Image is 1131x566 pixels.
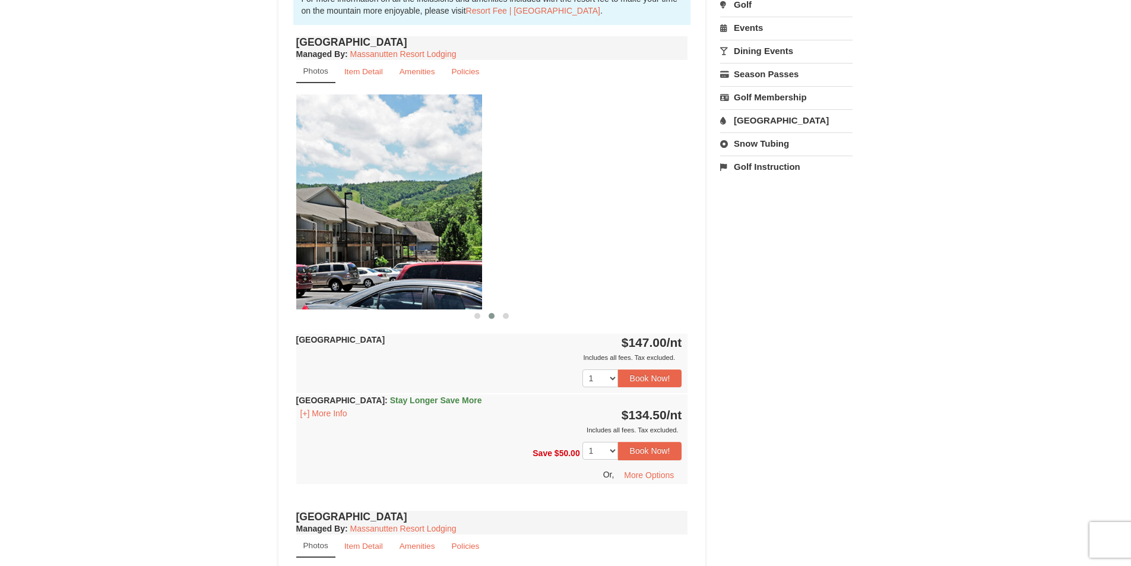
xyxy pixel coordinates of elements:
[616,466,682,484] button: More Options
[337,60,391,83] a: Item Detail
[296,36,688,48] h4: [GEOGRAPHIC_DATA]
[667,408,682,422] span: /nt
[296,524,348,533] strong: :
[451,67,479,76] small: Policies
[296,60,335,83] a: Photos
[720,86,853,108] a: Golf Membership
[296,424,682,436] div: Includes all fees. Tax excluded.
[296,396,482,405] strong: [GEOGRAPHIC_DATA]
[392,535,443,558] a: Amenities
[618,369,682,387] button: Book Now!
[296,524,345,533] span: Managed By
[296,511,688,523] h4: [GEOGRAPHIC_DATA]
[296,535,335,558] a: Photos
[350,49,457,59] a: Massanutten Resort Lodging
[400,67,435,76] small: Amenities
[296,49,348,59] strong: :
[720,132,853,154] a: Snow Tubing
[603,469,614,479] span: Or,
[443,60,487,83] a: Policies
[296,49,345,59] span: Managed By
[303,541,328,550] small: Photos
[350,524,457,533] a: Massanutten Resort Lodging
[622,336,682,349] strong: $147.00
[337,535,391,558] a: Item Detail
[296,352,682,363] div: Includes all fees. Tax excluded.
[667,336,682,349] span: /nt
[443,535,487,558] a: Policies
[720,63,853,85] a: Season Passes
[385,396,388,405] span: :
[466,6,600,15] a: Resort Fee | [GEOGRAPHIC_DATA]
[390,396,482,405] span: Stay Longer Save More
[392,60,443,83] a: Amenities
[720,17,853,39] a: Events
[618,442,682,460] button: Book Now!
[720,40,853,62] a: Dining Events
[344,542,383,551] small: Item Detail
[344,67,383,76] small: Item Detail
[303,67,328,75] small: Photos
[555,448,580,458] span: $50.00
[400,542,435,551] small: Amenities
[720,109,853,131] a: [GEOGRAPHIC_DATA]
[622,408,667,422] span: $134.50
[296,407,351,420] button: [+] More Info
[296,335,385,344] strong: [GEOGRAPHIC_DATA]
[533,448,552,458] span: Save
[451,542,479,551] small: Policies
[720,156,853,178] a: Golf Instruction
